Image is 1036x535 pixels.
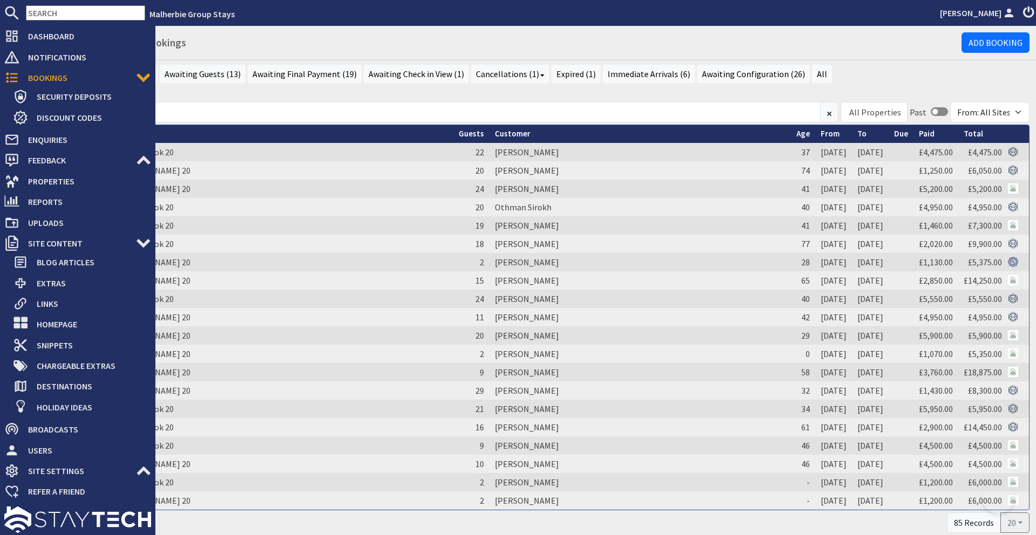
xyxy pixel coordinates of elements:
span: Blog Articles [28,253,151,271]
td: 61 [791,418,815,436]
a: Enquiries [4,131,151,148]
a: Discount Codes [13,109,151,126]
span: Holiday Ideas [28,399,151,416]
a: £9,900.00 [968,238,1002,249]
a: Refer a Friend [4,483,151,500]
td: 40 [791,290,815,308]
input: Search... [32,102,821,122]
a: £4,950.00 [919,202,953,212]
a: Awaiting Guests (13) [160,65,246,83]
a: £1,430.00 [919,385,953,396]
a: Guests [459,128,484,139]
td: 77 [791,235,815,253]
a: Add Booking [962,32,1030,53]
td: [PERSON_NAME] [489,345,791,363]
td: [DATE] [852,455,889,473]
a: Site Settings [4,462,151,479]
img: Referer: Malherbie Group Stays [1008,183,1018,194]
td: 46 [791,436,815,455]
a: Immediate Arrivals (6) [603,65,695,83]
span: 11 [475,312,484,323]
a: Chargeable Extras [13,357,151,374]
td: [DATE] [815,235,852,253]
a: From [821,128,840,139]
a: £1,460.00 [919,220,953,231]
img: Referer: Malherbie Group Stays [1008,458,1018,469]
td: [DATE] [852,381,889,400]
td: 58 [791,363,815,381]
a: [PERSON_NAME] [940,6,1017,19]
a: £6,000.00 [968,495,1002,506]
td: [DATE] [815,308,852,326]
a: £5,200.00 [968,183,1002,194]
input: SEARCH [26,5,145,20]
span: 2 [480,477,484,488]
span: Chargeable Extras [28,357,151,374]
td: 32 [791,381,815,400]
td: 0 [791,345,815,363]
span: 9 [480,440,484,451]
a: £4,475.00 [968,147,1002,157]
a: Homepage [13,315,151,333]
span: 22 [475,147,484,157]
td: [PERSON_NAME] [489,216,791,235]
td: [DATE] [815,271,852,290]
span: Notifications [19,49,151,66]
a: Dashboard [4,28,151,45]
span: 2 [480,348,484,359]
span: 2 [480,495,484,506]
td: [PERSON_NAME] [489,326,791,345]
span: Reports [19,193,151,210]
a: £3,760.00 [919,367,953,378]
span: Bookings [19,69,136,86]
a: £5,900.00 [919,330,953,341]
a: Links [13,295,151,312]
td: [DATE] [852,418,889,436]
a: Feedback [4,152,151,169]
th: Due [889,125,914,143]
img: Referer: Sleeps 12 [1008,238,1018,249]
div: All Properties [849,106,901,119]
td: 41 [791,180,815,198]
a: £4,500.00 [919,458,953,469]
img: Referer: Sleeps 12 [1008,385,1018,395]
img: Referer: Sleeps 12 [1008,165,1018,175]
span: 24 [475,293,484,304]
a: £4,950.00 [968,312,1002,323]
img: Referer: Malherbie Group Stays [1008,477,1018,487]
img: Referer: Malherbie Group Stays [1008,367,1018,377]
a: Broadcasts [4,421,151,438]
a: Snippets [13,337,151,354]
a: £14,450.00 [964,422,1002,433]
td: [DATE] [852,253,889,271]
td: [DATE] [815,161,852,180]
td: [DATE] [852,271,889,290]
span: Discount Codes [28,109,151,126]
td: 42 [791,308,815,326]
td: 28 [791,253,815,271]
a: £5,900.00 [968,330,1002,341]
td: 41 [791,216,815,235]
td: [DATE] [815,290,852,308]
img: Referer: Sleeps 12 [1008,202,1018,212]
td: [DATE] [815,400,852,418]
a: Awaiting Check in View (1) [364,65,469,83]
td: [PERSON_NAME] [489,308,791,326]
a: £8,300.00 [968,385,1002,396]
img: Referer: Malherbie Group Stays [1008,220,1018,230]
a: £2,020.00 [919,238,953,249]
td: [DATE] [852,491,889,510]
a: £2,900.00 [919,422,953,433]
span: 16 [475,422,484,433]
td: 29 [791,326,815,345]
a: Paid [919,128,935,139]
img: Referer: Malherbie Group Stays [1008,348,1018,359]
img: Referer: Malherbie Group Stays [1008,440,1018,450]
div: Combobox [841,102,908,122]
td: [DATE] [852,216,889,235]
a: £5,550.00 [919,293,953,304]
span: 9 [480,367,484,378]
a: £4,950.00 [968,202,1002,212]
td: [DATE] [815,253,852,271]
a: Expired (1) [551,65,601,83]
